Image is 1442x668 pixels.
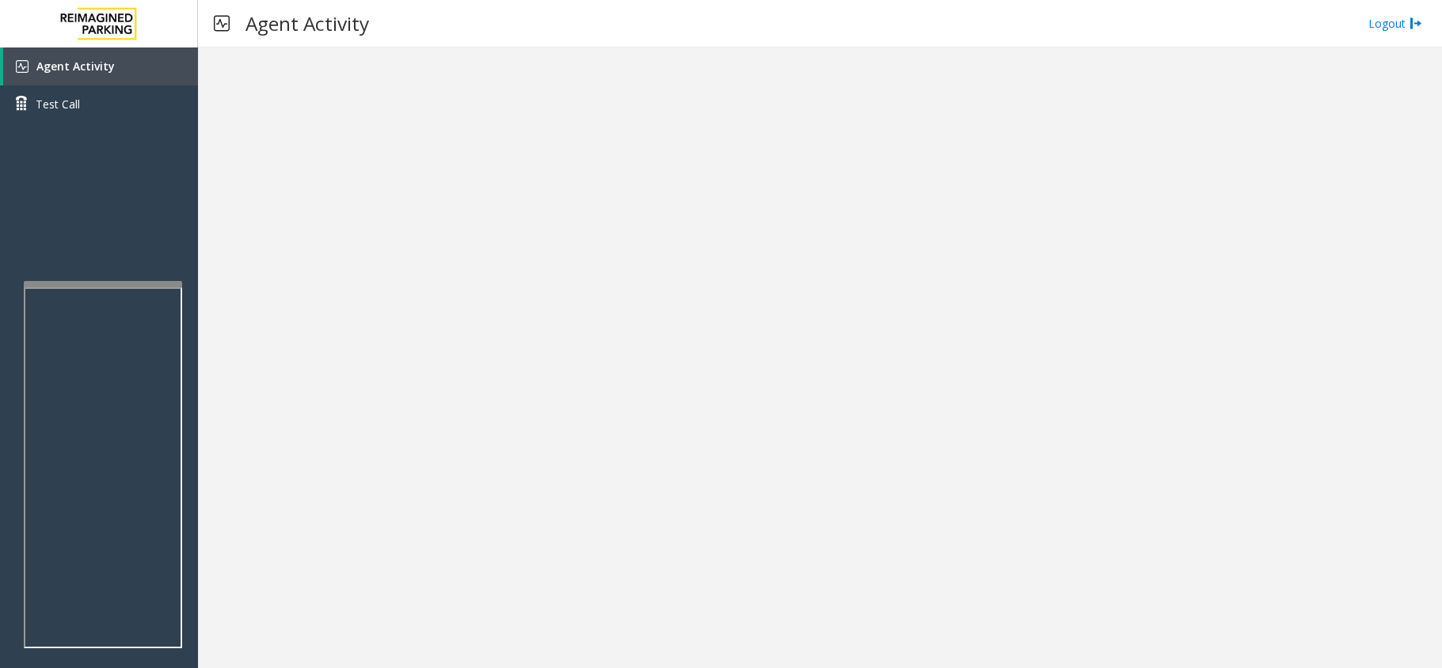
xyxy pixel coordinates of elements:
img: logout [1410,15,1422,32]
span: Agent Activity [36,59,115,74]
img: 'icon' [16,60,29,73]
h3: Agent Activity [238,4,377,43]
span: Test Call [36,96,80,112]
a: Agent Activity [3,47,198,85]
img: pageIcon [214,4,230,43]
a: Logout [1368,15,1422,32]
